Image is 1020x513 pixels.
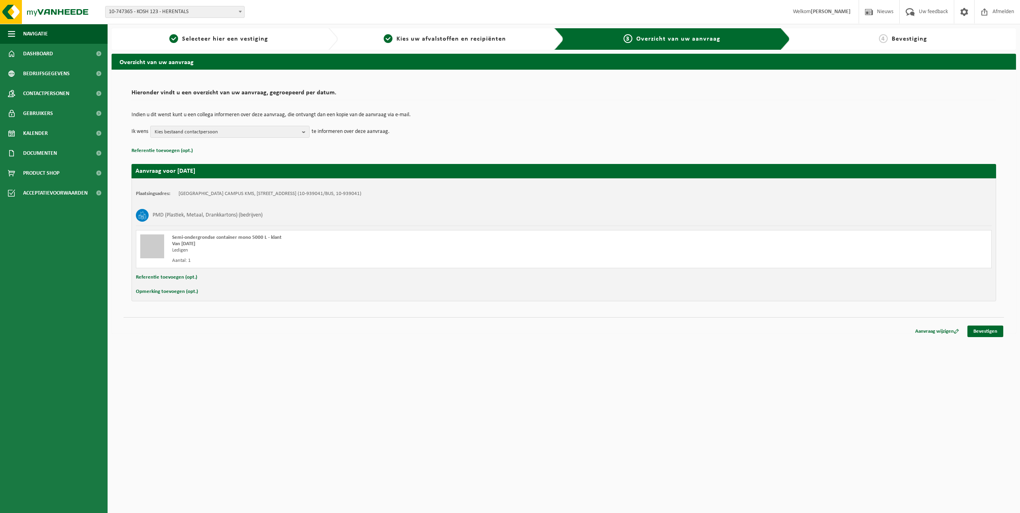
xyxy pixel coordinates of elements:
span: 2 [384,34,392,43]
span: Kies uw afvalstoffen en recipiënten [396,36,506,42]
button: Opmerking toevoegen (opt.) [136,287,198,297]
span: Dashboard [23,44,53,64]
a: 2Kies uw afvalstoffen en recipiënten [342,34,548,44]
strong: Van [DATE] [172,241,195,246]
span: Bevestiging [892,36,927,42]
a: 1Selecteer hier een vestiging [116,34,322,44]
a: Aanvraag wijzigen [909,326,965,337]
a: Bevestigen [967,326,1003,337]
span: 4 [879,34,888,43]
h2: Overzicht van uw aanvraag [112,54,1016,69]
span: Gebruikers [23,103,53,123]
h3: PMD (Plastiek, Metaal, Drankkartons) (bedrijven) [153,209,263,222]
div: Ledigen [172,247,596,254]
span: Bedrijfsgegevens [23,64,70,84]
span: Selecteer hier een vestiging [182,36,268,42]
p: te informeren over deze aanvraag. [312,126,390,138]
span: Kies bestaand contactpersoon [155,126,299,138]
button: Referentie toevoegen (opt.) [136,272,197,283]
span: Contactpersonen [23,84,69,103]
button: Referentie toevoegen (opt.) [131,146,193,156]
span: Overzicht van uw aanvraag [636,36,720,42]
span: 1 [169,34,178,43]
span: 10-747365 - KOSH 123 - HERENTALS [106,6,244,18]
p: Indien u dit wenst kunt u een collega informeren over deze aanvraag, die ontvangt dan een kopie v... [131,112,996,118]
span: Documenten [23,143,57,163]
td: [GEOGRAPHIC_DATA] CAMPUS KMS, [STREET_ADDRESS] (10-939041/BUS, 10-939041) [178,191,361,197]
button: Kies bestaand contactpersoon [150,126,310,138]
strong: [PERSON_NAME] [811,9,851,15]
strong: Aanvraag voor [DATE] [135,168,195,174]
span: Acceptatievoorwaarden [23,183,88,203]
h2: Hieronder vindt u een overzicht van uw aanvraag, gegroepeerd per datum. [131,90,996,100]
span: Product Shop [23,163,59,183]
span: 3 [624,34,632,43]
div: Aantal: 1 [172,257,596,264]
span: Navigatie [23,24,48,44]
strong: Plaatsingsadres: [136,191,171,196]
span: 10-747365 - KOSH 123 - HERENTALS [105,6,245,18]
span: Semi-ondergrondse container mono 5000 L - klant [172,235,282,240]
span: Kalender [23,123,48,143]
p: Ik wens [131,126,148,138]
